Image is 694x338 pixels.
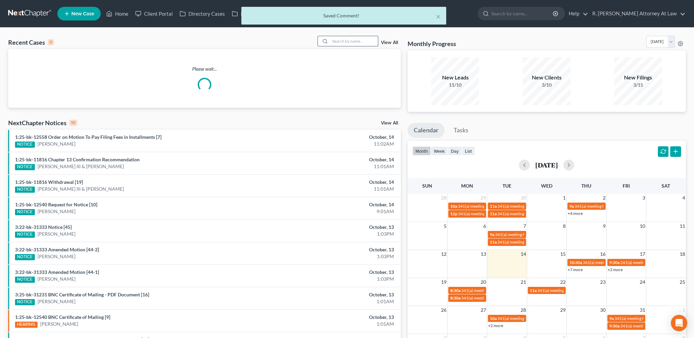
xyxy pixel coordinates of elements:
div: NOTICE [15,142,35,148]
span: 16 [599,250,606,258]
div: October, 13 [272,224,394,231]
a: [PERSON_NAME] [38,276,75,282]
span: 29 [560,306,566,314]
span: 23 [599,278,606,286]
span: Mon [461,183,473,189]
a: [PERSON_NAME] [38,208,75,215]
span: 2 [602,194,606,202]
span: Sat [662,183,670,189]
span: 341(a) meeting for [PERSON_NAME] [537,288,603,293]
div: 11:01AM [272,186,394,192]
div: NOTICE [15,277,35,283]
span: 341(a) meeting for [PERSON_NAME] [458,211,524,216]
button: week [431,146,448,156]
span: 30 [599,306,606,314]
span: 341(a) meeting for [PERSON_NAME] & [PERSON_NAME] [458,204,560,209]
span: 14 [520,250,527,258]
span: 25 [679,278,686,286]
span: 9a [569,204,574,209]
div: October, 14 [272,134,394,141]
span: 3 [642,194,646,202]
a: 1:25-bk-11816 Withdrawal [19] [15,179,83,185]
div: October, 14 [272,179,394,186]
span: 10:30a [569,260,582,265]
span: 1 [682,306,686,314]
span: 8:30a [450,288,461,293]
div: October, 13 [272,269,394,276]
p: Please wait... [8,65,401,72]
div: October, 13 [272,246,394,253]
span: 11a [530,288,537,293]
span: 9a [490,232,494,237]
a: +2 more [608,267,623,272]
span: 15 [560,250,566,258]
div: NOTICE [15,232,35,238]
div: Open Intercom Messenger [671,315,687,331]
span: 28 [440,194,447,202]
div: 11:01AM [272,163,394,170]
span: 19 [440,278,447,286]
span: 341(a) meeting for [PERSON_NAME] [495,232,561,237]
h3: Monthly Progress [408,40,456,48]
span: 17 [639,250,646,258]
div: October, 13 [272,291,394,298]
a: 1:25-bk-12558 Order on Motion To Pay Filing Fees in Installments [7] [15,134,161,140]
div: 1:01AM [272,321,394,327]
a: 1:25-bk-11816 Chapter 13 Confirmation Recommendation [15,157,140,162]
button: × [436,12,441,20]
span: 9:30a [609,323,620,328]
div: October, 14 [272,156,394,163]
span: 13 [480,250,487,258]
span: 27 [480,306,487,314]
span: Tue [502,183,511,189]
div: 0 [48,39,54,45]
span: 12 [440,250,447,258]
div: NOTICE [15,299,35,305]
span: 10a [450,204,457,209]
span: 28 [520,306,527,314]
span: 11a [490,239,497,245]
div: Recent Cases [8,38,54,46]
span: 31 [639,306,646,314]
span: Sun [422,183,432,189]
span: 10a [490,316,497,321]
input: Search by name... [330,36,378,46]
div: NOTICE [15,254,35,260]
span: 6 [483,222,487,230]
div: NOTICE [15,164,35,170]
div: Saved Comment! [247,12,441,19]
span: 341(a) meeting for [PERSON_NAME] [583,260,649,265]
span: 11a [490,211,497,216]
a: [PERSON_NAME] III & [PERSON_NAME] [38,186,124,192]
span: 341(a) meeting for [PERSON_NAME] & [PERSON_NAME] [461,295,563,300]
div: 1:03PM [272,253,394,260]
div: October, 13 [272,314,394,321]
a: 3:25-bk-31231 BNC Certificate of Mailing - PDF Document [16] [15,292,149,297]
span: 341(a) meeting for [PERSON_NAME] & [PERSON_NAME] [497,239,599,245]
span: 26 [440,306,447,314]
div: 3/15 [614,82,662,88]
span: 24 [639,278,646,286]
div: 10 [69,120,77,126]
a: 3:22-bk-31333 Amended Motion [44-2] [15,247,99,252]
div: 1:01AM [272,298,394,305]
div: 9:01AM [272,208,394,215]
div: October, 14 [272,201,394,208]
div: New Filings [614,74,662,82]
span: 341(a) meeting for [PERSON_NAME] [497,204,563,209]
a: 1:25-bk-12540 BNC Certificate of Mailing [9] [15,314,110,320]
span: 341(a) meeting for [PERSON_NAME] [461,288,527,293]
span: 18 [679,250,686,258]
div: 11/10 [431,82,479,88]
span: 21 [520,278,527,286]
div: HEARING [15,322,38,328]
span: 11 [679,222,686,230]
span: Thu [581,183,591,189]
span: 341(a) meeting for [PERSON_NAME] [497,211,563,216]
span: 9:30a [609,260,620,265]
a: [PERSON_NAME] III & [PERSON_NAME] [38,163,124,170]
span: 341(a) meeting for [PERSON_NAME] [620,323,686,328]
div: New Leads [431,74,479,82]
a: [PERSON_NAME] [38,141,75,147]
div: 11:02AM [272,141,394,147]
